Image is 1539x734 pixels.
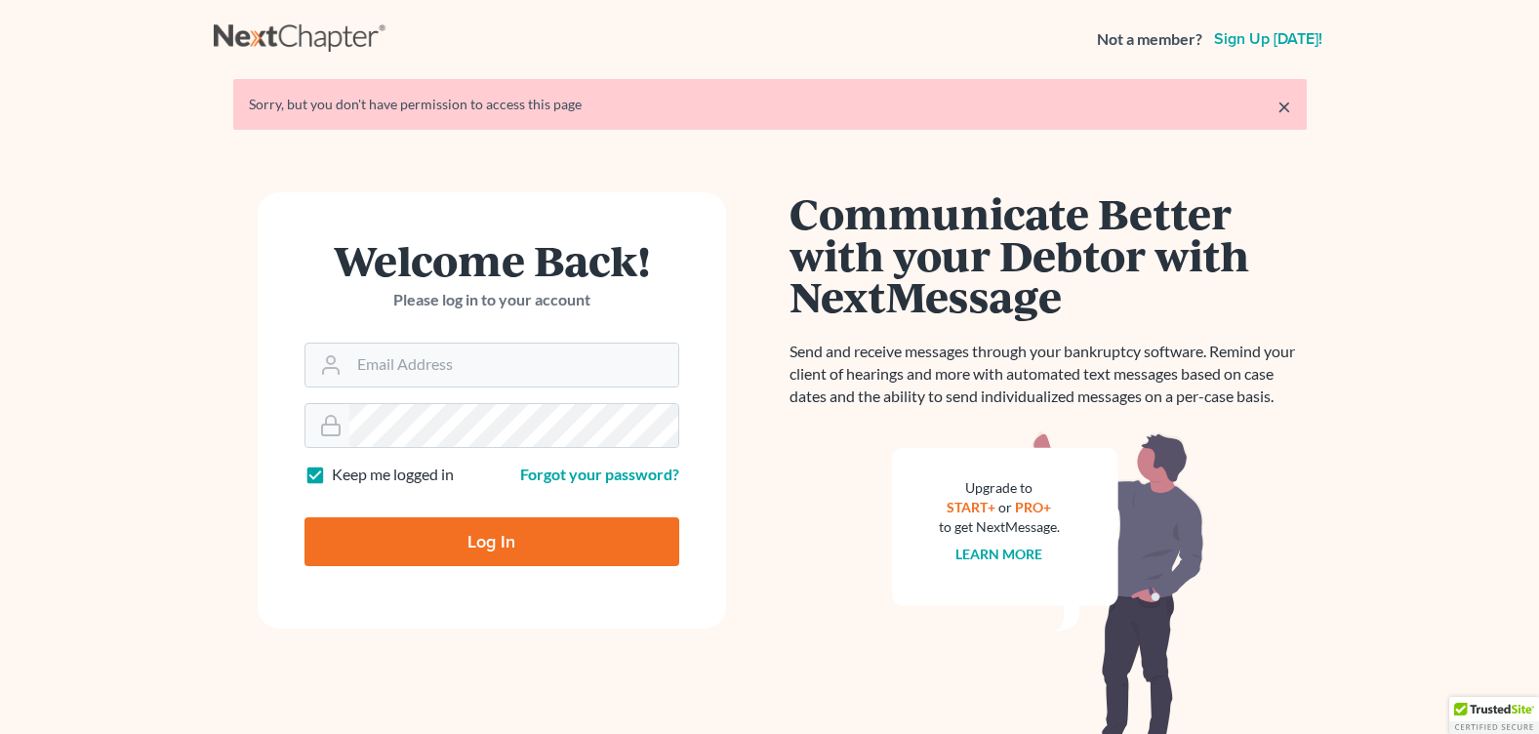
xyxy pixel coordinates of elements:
[304,239,679,281] h1: Welcome Back!
[1097,28,1202,51] strong: Not a member?
[304,289,679,311] p: Please log in to your account
[520,465,679,483] a: Forgot your password?
[1015,499,1051,515] a: PRO+
[955,546,1042,562] a: Learn more
[939,517,1060,537] div: to get NextMessage.
[1210,31,1326,47] a: Sign up [DATE]!
[947,499,995,515] a: START+
[249,95,1291,114] div: Sorry, but you don't have permission to access this page
[332,464,454,486] label: Keep me logged in
[1277,95,1291,118] a: ×
[790,192,1307,317] h1: Communicate Better with your Debtor with NextMessage
[939,478,1060,498] div: Upgrade to
[790,341,1307,408] p: Send and receive messages through your bankruptcy software. Remind your client of hearings and mo...
[304,517,679,566] input: Log In
[349,344,678,387] input: Email Address
[1449,697,1539,734] div: TrustedSite Certified
[998,499,1012,515] span: or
